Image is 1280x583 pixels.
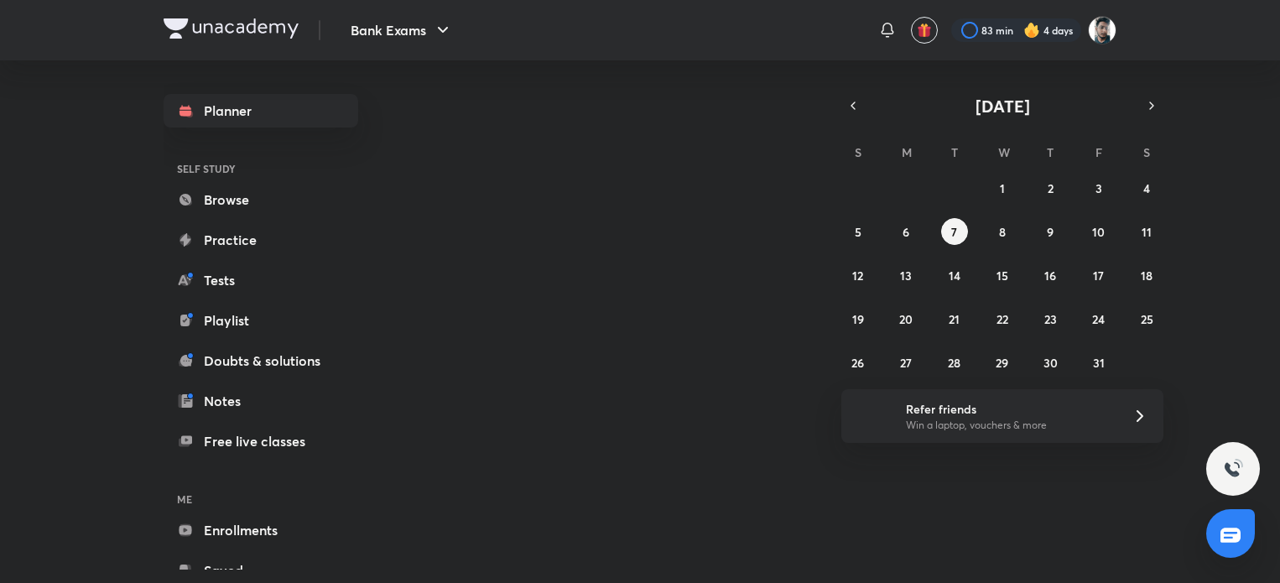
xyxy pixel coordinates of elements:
[164,344,358,377] a: Doubts & solutions
[906,418,1112,433] p: Win a laptop, vouchers & more
[845,262,872,289] button: October 12, 2025
[1141,268,1153,284] abbr: October 18, 2025
[164,183,358,216] a: Browse
[989,262,1016,289] button: October 15, 2025
[164,263,358,297] a: Tests
[892,305,919,332] button: October 20, 2025
[1093,355,1105,371] abbr: October 31, 2025
[1037,349,1064,376] button: October 30, 2025
[855,144,861,160] abbr: Sunday
[998,144,1010,160] abbr: Wednesday
[941,305,968,332] button: October 21, 2025
[845,349,872,376] button: October 26, 2025
[941,262,968,289] button: October 14, 2025
[903,224,909,240] abbr: October 6, 2025
[1093,268,1104,284] abbr: October 17, 2025
[164,94,358,128] a: Planner
[1143,180,1150,196] abbr: October 4, 2025
[996,355,1008,371] abbr: October 29, 2025
[948,355,960,371] abbr: October 28, 2025
[899,311,913,327] abbr: October 20, 2025
[1085,305,1112,332] button: October 24, 2025
[1095,144,1102,160] abbr: Friday
[1000,180,1005,196] abbr: October 1, 2025
[989,174,1016,201] button: October 1, 2025
[902,144,912,160] abbr: Monday
[1043,355,1058,371] abbr: October 30, 2025
[941,218,968,245] button: October 7, 2025
[1047,224,1054,240] abbr: October 9, 2025
[1141,311,1153,327] abbr: October 25, 2025
[1085,218,1112,245] button: October 10, 2025
[164,18,299,43] a: Company Logo
[164,485,358,513] h6: ME
[865,94,1140,117] button: [DATE]
[1143,144,1150,160] abbr: Saturday
[164,154,358,183] h6: SELF STUDY
[1048,180,1054,196] abbr: October 2, 2025
[1037,174,1064,201] button: October 2, 2025
[951,224,957,240] abbr: October 7, 2025
[1085,174,1112,201] button: October 3, 2025
[1047,144,1054,160] abbr: Thursday
[1133,174,1160,201] button: October 4, 2025
[855,224,861,240] abbr: October 5, 2025
[852,311,864,327] abbr: October 19, 2025
[1092,224,1105,240] abbr: October 10, 2025
[892,349,919,376] button: October 27, 2025
[1133,218,1160,245] button: October 11, 2025
[1085,262,1112,289] button: October 17, 2025
[999,224,1006,240] abbr: October 8, 2025
[845,218,872,245] button: October 5, 2025
[911,17,938,44] button: avatar
[855,399,888,433] img: referral
[906,400,1112,418] h6: Refer friends
[1044,311,1057,327] abbr: October 23, 2025
[1092,311,1105,327] abbr: October 24, 2025
[951,144,958,160] abbr: Tuesday
[976,95,1030,117] span: [DATE]
[989,349,1016,376] button: October 29, 2025
[949,268,960,284] abbr: October 14, 2025
[996,311,1008,327] abbr: October 22, 2025
[989,305,1016,332] button: October 22, 2025
[164,223,358,257] a: Practice
[1095,180,1102,196] abbr: October 3, 2025
[996,268,1008,284] abbr: October 15, 2025
[1037,305,1064,332] button: October 23, 2025
[1037,262,1064,289] button: October 16, 2025
[900,355,912,371] abbr: October 27, 2025
[164,384,358,418] a: Notes
[892,262,919,289] button: October 13, 2025
[941,349,968,376] button: October 28, 2025
[1133,262,1160,289] button: October 18, 2025
[1044,268,1056,284] abbr: October 16, 2025
[917,23,932,38] img: avatar
[164,513,358,547] a: Enrollments
[1223,459,1243,479] img: ttu
[892,218,919,245] button: October 6, 2025
[1133,305,1160,332] button: October 25, 2025
[900,268,912,284] abbr: October 13, 2025
[164,304,358,337] a: Playlist
[164,424,358,458] a: Free live classes
[845,305,872,332] button: October 19, 2025
[164,18,299,39] img: Company Logo
[1085,349,1112,376] button: October 31, 2025
[1088,16,1116,44] img: Snehasish Das
[341,13,463,47] button: Bank Exams
[949,311,960,327] abbr: October 21, 2025
[1142,224,1152,240] abbr: October 11, 2025
[1023,22,1040,39] img: streak
[851,355,864,371] abbr: October 26, 2025
[989,218,1016,245] button: October 8, 2025
[1037,218,1064,245] button: October 9, 2025
[852,268,863,284] abbr: October 12, 2025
